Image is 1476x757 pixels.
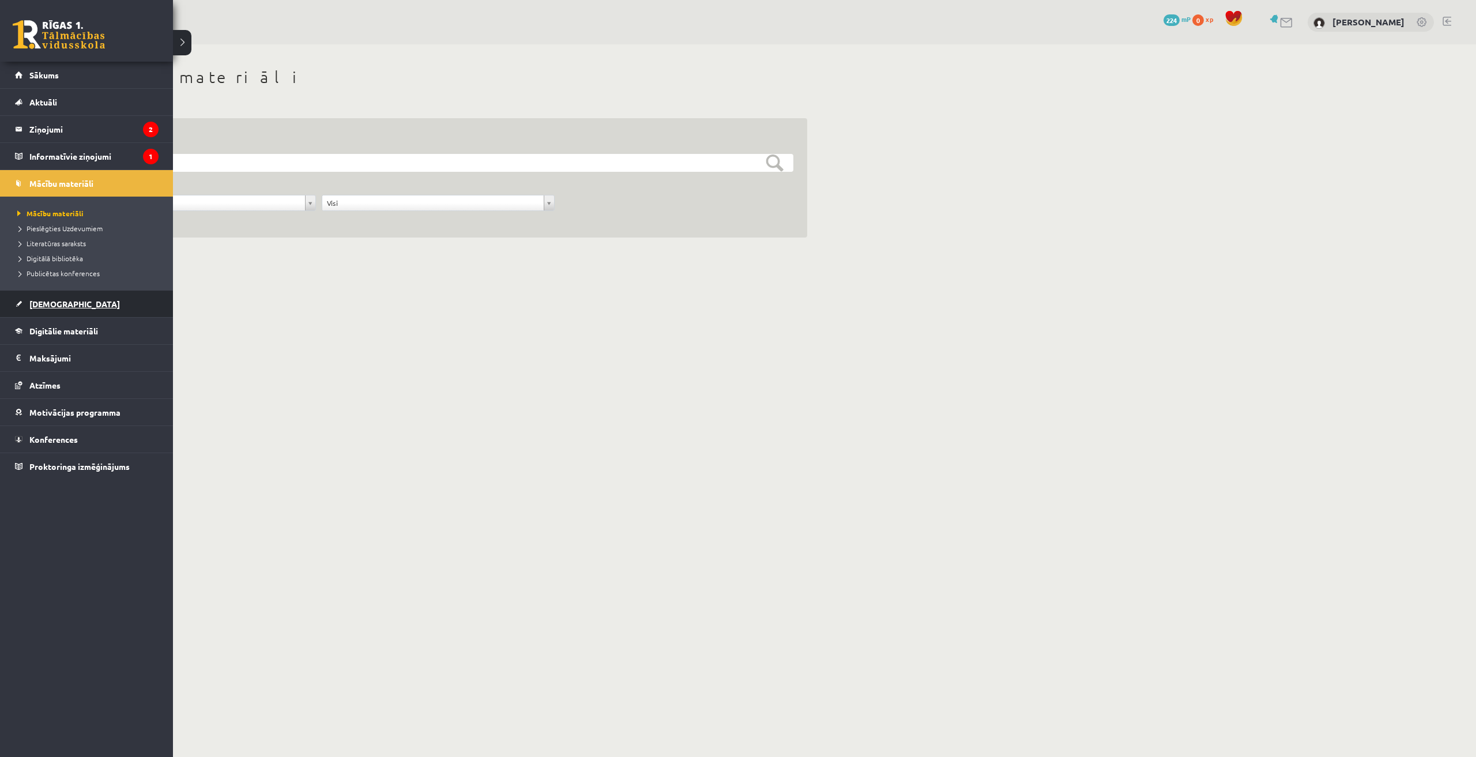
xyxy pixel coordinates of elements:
[15,426,159,453] a: Konferences
[29,345,159,371] legend: Maksājumi
[15,116,159,142] a: Ziņojumi2
[1192,14,1219,24] a: 0 xp
[15,89,159,115] a: Aktuāli
[14,253,161,263] a: Digitālā bibliotēka
[322,195,554,210] a: Visi
[29,143,159,170] legend: Informatīvie ziņojumi
[1164,14,1180,26] span: 224
[14,224,103,233] span: Pieslēgties Uzdevumiem
[14,239,86,248] span: Literatūras saraksts
[15,453,159,480] a: Proktoringa izmēģinājums
[29,461,130,472] span: Proktoringa izmēģinājums
[14,209,84,218] span: Mācību materiāli
[15,372,159,398] a: Atzīmes
[15,345,159,371] a: Maksājumi
[15,143,159,170] a: Informatīvie ziņojumi1
[29,380,61,390] span: Atzīmes
[327,195,539,210] span: Visi
[69,67,807,87] h1: Mācību materiāli
[1164,14,1191,24] a: 224 mP
[29,326,98,336] span: Digitālie materiāli
[143,122,159,137] i: 2
[15,291,159,317] a: [DEMOGRAPHIC_DATA]
[29,434,78,445] span: Konferences
[15,318,159,344] a: Digitālie materiāli
[29,70,59,80] span: Sākums
[14,269,100,278] span: Publicētas konferences
[29,116,159,142] legend: Ziņojumi
[88,195,300,210] span: Jebkuram priekšmetam
[14,268,161,278] a: Publicētas konferences
[29,407,121,417] span: Motivācijas programma
[14,238,161,248] a: Literatūras saraksts
[1181,14,1191,24] span: mP
[143,149,159,164] i: 1
[1206,14,1213,24] span: xp
[29,299,120,309] span: [DEMOGRAPHIC_DATA]
[1192,14,1204,26] span: 0
[14,208,161,219] a: Mācību materiāli
[84,195,315,210] a: Jebkuram priekšmetam
[14,223,161,233] a: Pieslēgties Uzdevumiem
[83,132,780,148] h3: Filtrs
[15,62,159,88] a: Sākums
[14,254,83,263] span: Digitālā bibliotēka
[29,97,57,107] span: Aktuāli
[15,399,159,425] a: Motivācijas programma
[1332,16,1405,28] a: [PERSON_NAME]
[1313,17,1325,29] img: Dāvids Babans
[15,170,159,197] a: Mācību materiāli
[13,20,105,49] a: Rīgas 1. Tālmācības vidusskola
[29,178,93,189] span: Mācību materiāli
